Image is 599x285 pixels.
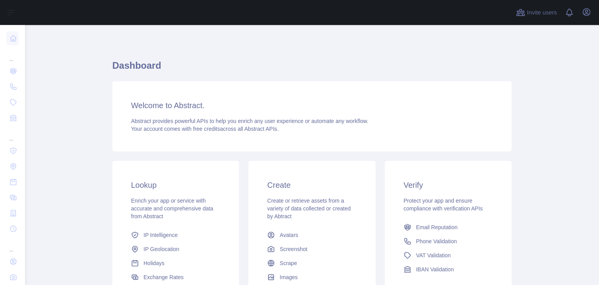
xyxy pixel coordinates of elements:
a: Scrape [264,256,360,270]
a: VAT Validation [401,248,496,262]
a: IP Geolocation [128,242,223,256]
button: Invite users [514,6,558,19]
a: Email Reputation [401,220,496,234]
a: Holidays [128,256,223,270]
h1: Dashboard [112,59,512,78]
a: Avatars [264,228,360,242]
span: Avatars [280,231,298,239]
span: Email Reputation [416,223,458,231]
h3: Verify [404,180,493,191]
span: IP Geolocation [144,245,179,253]
h3: Lookup [131,180,220,191]
span: Protect your app and ensure compliance with verification APIs [404,198,483,212]
span: Create or retrieve assets from a variety of data collected or created by Abtract [267,198,351,219]
span: Enrich your app or service with accurate and comprehensive data from Abstract [131,198,213,219]
h3: Welcome to Abstract. [131,100,493,111]
div: ... [6,126,19,142]
span: Phone Validation [416,237,457,245]
a: IBAN Validation [401,262,496,276]
a: Screenshot [264,242,360,256]
span: VAT Validation [416,251,451,259]
span: Scrape [280,259,297,267]
a: IP Intelligence [128,228,223,242]
span: free credits [193,126,220,132]
a: Exchange Rates [128,270,223,284]
div: ... [6,47,19,62]
a: Images [264,270,360,284]
span: Your account comes with across all Abstract APIs. [131,126,278,132]
span: Exchange Rates [144,273,184,281]
span: Screenshot [280,245,307,253]
span: Images [280,273,298,281]
span: Abstract provides powerful APIs to help you enrich any user experience or automate any workflow. [131,118,369,124]
span: Holidays [144,259,165,267]
a: Phone Validation [401,234,496,248]
div: ... [6,237,19,253]
span: IBAN Validation [416,265,454,273]
span: IP Intelligence [144,231,178,239]
span: Invite users [527,8,557,17]
h3: Create [267,180,356,191]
